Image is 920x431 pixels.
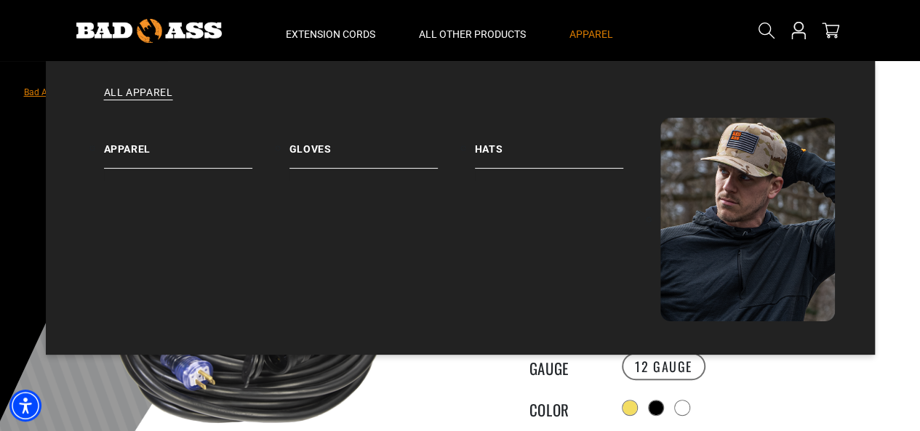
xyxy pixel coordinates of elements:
[286,28,375,41] span: Extension Cords
[622,353,705,380] label: 12 GAUGE
[755,19,778,42] summary: Search
[104,118,289,169] a: Apparel
[24,87,122,97] a: Bad Ass Extension Cords
[419,28,526,41] span: All Other Products
[9,390,41,422] div: Accessibility Menu
[529,398,602,417] legend: Color
[529,357,602,376] legend: Gauge
[24,83,455,100] nav: breadcrumbs
[289,118,475,169] a: Gloves
[660,118,835,321] img: Bad Ass Extension Cords
[75,86,846,118] a: All Apparel
[819,22,842,39] a: cart
[76,19,222,43] img: Bad Ass Extension Cords
[475,118,660,169] a: Hats
[569,28,613,41] span: Apparel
